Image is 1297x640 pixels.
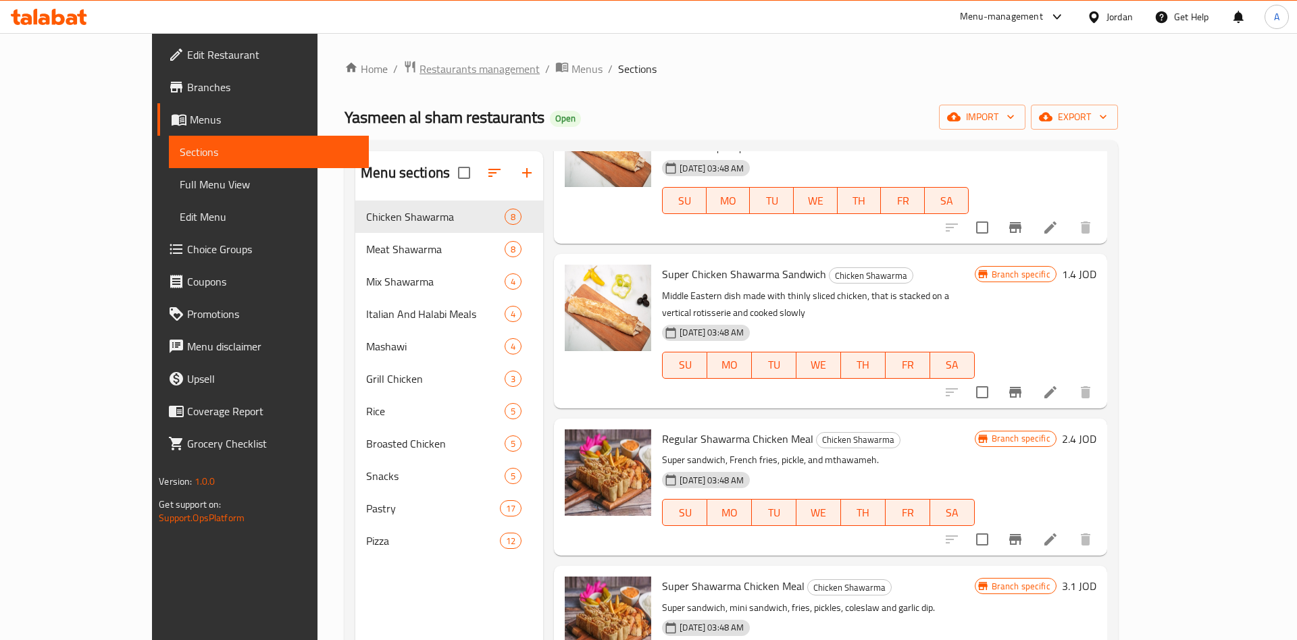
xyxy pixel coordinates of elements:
button: TU [752,352,796,379]
span: SU [668,503,702,523]
span: SU [668,191,701,211]
button: SA [930,352,975,379]
div: Chicken Shawarma [807,579,892,595]
span: Version: [159,473,192,490]
button: SA [930,499,975,526]
span: Pastry [366,500,500,516]
div: items [505,273,522,290]
span: Mashawi [366,338,505,354]
button: TH [841,352,886,379]
span: 17 [501,502,521,515]
span: [DATE] 03:48 AM [674,326,749,339]
button: Branch-specific-item [999,523,1032,556]
span: Upsell [187,371,358,387]
span: [DATE] 03:48 AM [674,162,749,175]
button: Branch-specific-item [999,376,1032,408]
button: TU [750,187,794,214]
a: Support.OpsPlatform [159,509,245,527]
span: 5 [505,470,521,483]
span: Grocery Checklist [187,435,358,452]
span: 5 [505,437,521,450]
a: Branches [157,71,369,103]
button: SU [662,187,707,214]
span: Choice Groups [187,241,358,257]
span: Coupons [187,273,358,290]
span: 4 [505,308,521,321]
div: items [500,533,522,549]
span: Grill Chicken [366,371,505,387]
span: import [950,109,1015,126]
span: Sections [180,144,358,160]
span: SA [930,191,963,211]
span: 5 [505,405,521,418]
span: Promotions [187,306,358,322]
span: A [1274,9,1279,24]
span: Chicken Shawarma [830,268,913,284]
a: Coupons [157,265,369,298]
div: Snacks [366,468,505,484]
span: WE [799,191,832,211]
a: Sections [169,136,369,168]
span: Branch specific [986,432,1056,445]
span: SA [936,355,969,375]
button: delete [1069,376,1102,408]
div: Pastry17 [355,492,543,525]
button: WE [796,352,841,379]
span: Select to update [968,378,996,406]
span: Coverage Report [187,403,358,419]
li: / [608,61,613,77]
button: TU [752,499,796,526]
div: items [505,435,522,452]
div: Rice5 [355,395,543,427]
button: WE [794,187,838,214]
div: Open [550,111,581,127]
a: Menus [555,60,603,78]
button: MO [707,352,752,379]
div: Chicken Shawarma [816,432,900,448]
span: MO [713,355,746,375]
div: Snacks5 [355,460,543,492]
span: Select all sections [450,159,478,187]
span: 12 [501,535,521,548]
span: Select to update [968,525,996,554]
button: MO [707,499,752,526]
a: Choice Groups [157,233,369,265]
span: TH [843,191,876,211]
a: Edit menu item [1042,384,1059,400]
div: items [505,241,522,257]
span: WE [802,503,836,523]
span: Edit Menu [180,209,358,225]
p: Super sandwich, French fries, pickle, and mthawameh. [662,452,974,469]
span: Branch specific [986,580,1056,593]
div: items [505,338,522,354]
div: Italian And Halabi Meals4 [355,298,543,330]
a: Menus [157,103,369,136]
div: Broasted Chicken5 [355,427,543,460]
nav: Menu sections [355,195,543,562]
span: export [1042,109,1107,126]
a: Restaurants management [403,60,540,78]
button: FR [886,499,930,526]
button: SU [662,352,707,379]
div: items [500,500,522,516]
span: Full Menu View [180,176,358,192]
span: 4 [505,340,521,353]
div: Chicken Shawarma [366,209,505,225]
div: Broasted Chicken [366,435,505,452]
li: / [545,61,550,77]
span: FR [891,355,925,375]
a: Menu disclaimer [157,330,369,363]
span: Meat Shawarma [366,241,505,257]
span: Chicken Shawarma [808,580,891,595]
a: Grocery Checklist [157,427,369,460]
button: TH [838,187,882,214]
div: items [505,306,522,322]
span: TU [757,503,791,523]
a: Upsell [157,363,369,395]
a: Edit Restaurant [157,38,369,71]
span: Rice [366,403,505,419]
span: Pizza [366,533,500,549]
